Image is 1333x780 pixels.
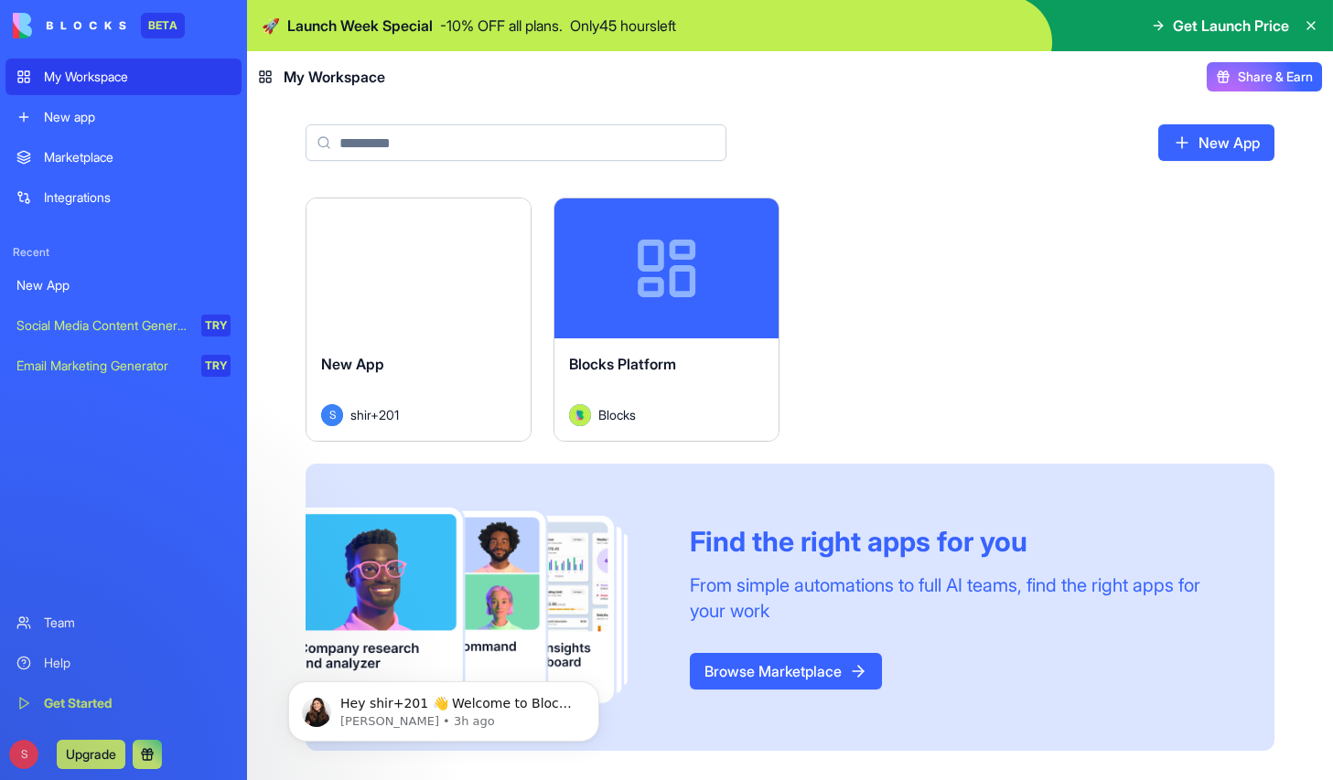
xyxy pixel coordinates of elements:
[554,198,779,442] a: Blocks PlatformAvatarBlocks
[44,148,231,166] div: Marketplace
[440,15,563,37] p: - 10 % OFF all plans.
[1238,68,1313,86] span: Share & Earn
[201,315,231,337] div: TRY
[57,740,125,769] button: Upgrade
[44,614,231,632] div: Team
[9,740,38,769] span: S
[201,355,231,377] div: TRY
[690,572,1231,624] div: From simple automations to full AI teams, find the right apps for your work
[5,59,242,95] a: My Workspace
[261,643,627,771] iframe: Intercom notifications message
[262,15,280,37] span: 🚀
[1158,124,1274,161] a: New App
[5,604,242,641] a: Team
[690,525,1231,558] div: Find the right apps for you
[5,685,242,721] a: Get Started
[598,405,636,424] span: Blocks
[44,694,231,712] div: Get Started
[5,307,242,344] a: Social Media Content GeneratorTRY
[321,355,384,373] span: New App
[570,15,676,37] p: Only 45 hours left
[690,653,882,689] a: Browse Marketplace
[284,66,385,88] span: My Workspace
[44,108,231,126] div: New app
[306,508,661,707] img: Frame_181_egmpey.png
[44,654,231,672] div: Help
[1207,62,1322,91] button: Share & Earn
[5,645,242,681] a: Help
[321,404,343,426] span: S
[5,267,242,304] a: New App
[44,188,231,207] div: Integrations
[13,13,126,38] img: logo
[350,405,399,424] span: shir+201
[13,13,185,38] a: BETA
[5,347,242,384] a: Email Marketing GeneratorTRY
[306,198,532,442] a: New AppSshir+201
[569,355,676,373] span: Blocks Platform
[5,179,242,216] a: Integrations
[1173,15,1289,37] span: Get Launch Price
[5,99,242,135] a: New app
[16,316,188,335] div: Social Media Content Generator
[5,245,242,260] span: Recent
[141,13,185,38] div: BETA
[16,276,231,294] div: New App
[16,357,188,375] div: Email Marketing Generator
[569,404,591,426] img: Avatar
[44,68,231,86] div: My Workspace
[287,15,433,37] span: Launch Week Special
[57,744,125,763] a: Upgrade
[5,139,242,176] a: Marketplace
